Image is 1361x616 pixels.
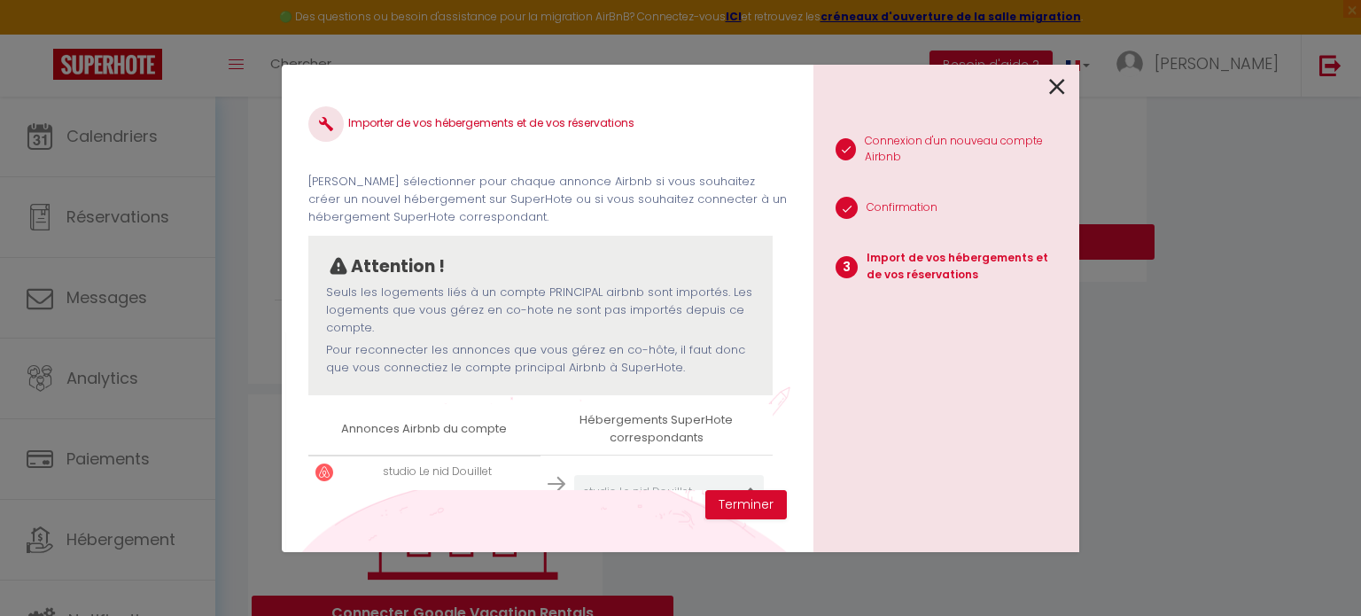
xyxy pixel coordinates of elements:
[867,199,937,216] p: Confirmation
[308,106,787,142] h4: Importer de vos hébergements et de vos réservations
[705,490,787,520] button: Terminer
[867,250,1065,284] p: Import de vos hébergements et de vos réservations
[326,341,755,378] p: Pour reconnecter les annonces que vous gérez en co-hôte, il faut donc que vous connectiez le comp...
[836,256,858,278] span: 3
[342,488,533,522] p: Ce logement est déjà importé sur SuperHote
[351,253,445,280] p: Attention !
[865,133,1065,167] p: Connexion d'un nouveau compte Airbnb
[541,404,773,455] th: Hébergements SuperHote correspondants
[308,404,541,455] th: Annonces Airbnb du compte
[14,7,67,60] button: Ouvrir le widget de chat LiveChat
[342,464,533,480] p: studio Le nid Douillet
[1286,536,1348,603] iframe: Chat
[326,284,755,338] p: Seuls les logements liés à un compte PRINCIPAL airbnb sont importés. Les logements que vous gérez...
[308,173,787,227] p: [PERSON_NAME] sélectionner pour chaque annonce Airbnb si vous souhaitez créer un nouvel hébergeme...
